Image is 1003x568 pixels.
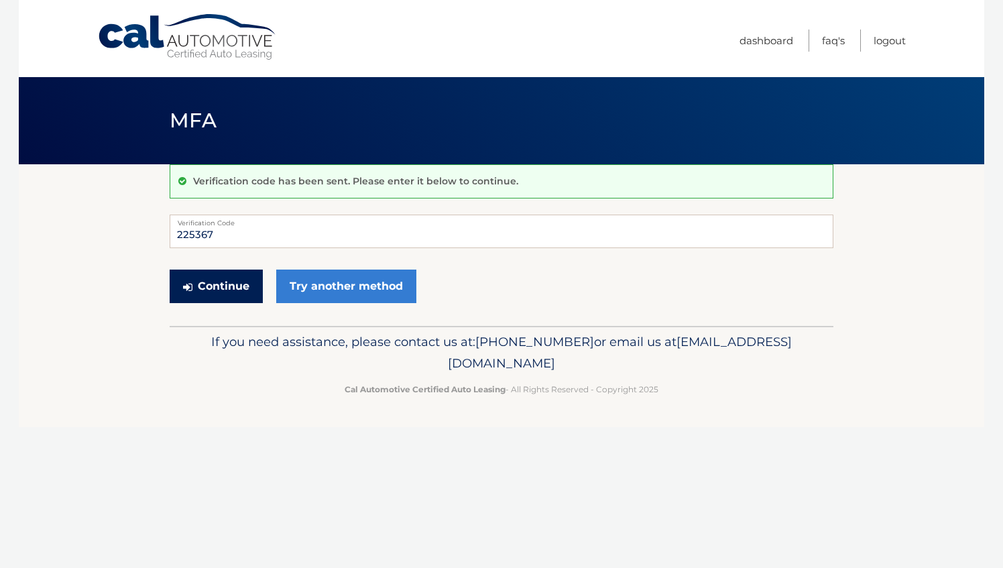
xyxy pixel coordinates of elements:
span: MFA [170,108,217,133]
input: Verification Code [170,215,833,248]
a: Try another method [276,270,416,303]
label: Verification Code [170,215,833,225]
a: FAQ's [822,30,845,52]
button: Continue [170,270,263,303]
a: Cal Automotive [97,13,278,61]
p: - All Rights Reserved - Copyright 2025 [178,382,825,396]
p: If you need assistance, please contact us at: or email us at [178,331,825,374]
span: [EMAIL_ADDRESS][DOMAIN_NAME] [448,334,792,371]
a: Dashboard [740,30,793,52]
span: [PHONE_NUMBER] [475,334,594,349]
a: Logout [874,30,906,52]
strong: Cal Automotive Certified Auto Leasing [345,384,506,394]
p: Verification code has been sent. Please enter it below to continue. [193,175,518,187]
